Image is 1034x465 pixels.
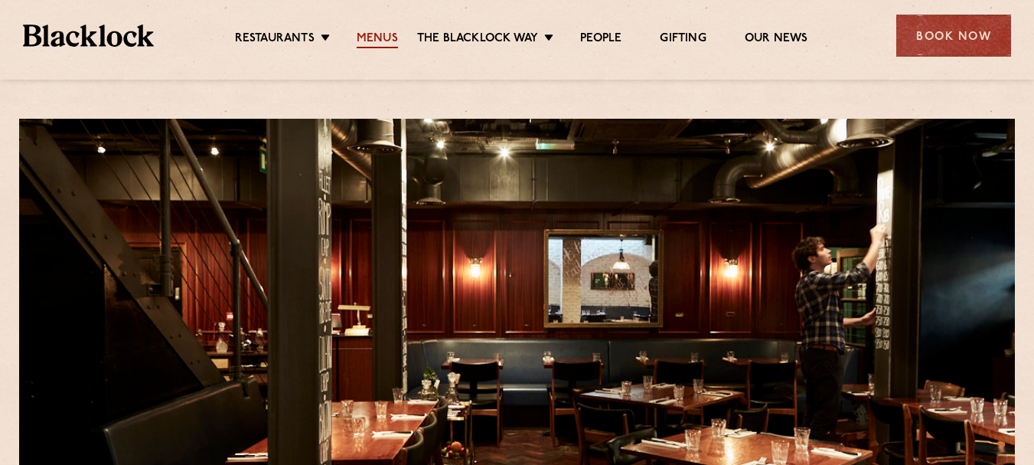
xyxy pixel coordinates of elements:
a: Our News [745,31,808,48]
div: Book Now [896,15,1011,57]
a: Restaurants [235,31,315,48]
a: The Blacklock Way [417,31,538,48]
a: Gifting [660,31,706,48]
a: People [580,31,621,48]
a: Menus [357,31,398,48]
img: BL_Textured_Logo-footer-cropped.svg [23,25,154,47]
